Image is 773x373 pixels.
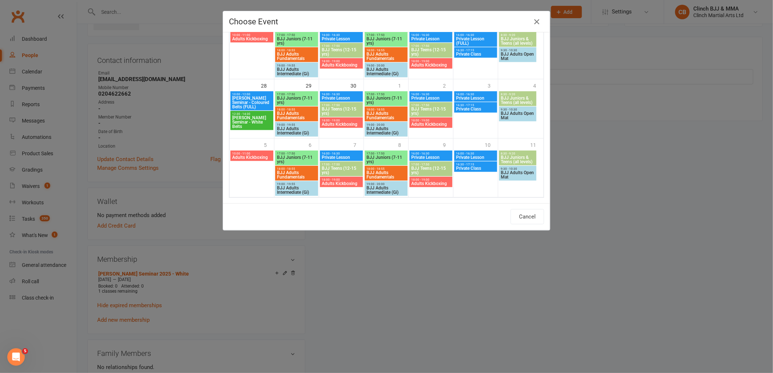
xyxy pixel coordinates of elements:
[456,155,496,160] span: Private Lesson
[232,93,272,96] span: 10:00 - 12:00
[456,152,496,155] span: 16:00 - 16:30
[500,108,535,111] span: 9:30 - 10:30
[366,67,406,76] span: BJJ Adults Intermediate (Gi)
[321,166,361,175] span: BJJ Teens (12-15 yrs)
[366,49,406,52] span: 18:00 - 18:55
[411,152,451,155] span: 16:00 - 16:30
[7,348,25,366] iframe: Intercom live chat
[277,52,317,61] span: BJJ Adults Fundamentals
[511,209,544,224] button: Cancel
[500,33,535,37] span: 8:30 - 9:20
[321,107,361,116] span: BJJ Teens (12-15 yrs)
[366,33,406,37] span: 17:00 - 17:50
[411,63,451,67] span: Adults Kickboxing
[232,37,272,41] span: Adults Kickboxing
[366,52,406,61] span: BJJ Adults Fundamentals
[277,152,317,155] span: 17:00 - 17:50
[277,127,317,135] span: BJJ Adults Intermediate (Gi)
[500,52,535,61] span: BJJ Adults Open Mat
[411,166,451,175] span: BJJ Teens (12-15 yrs)
[500,93,535,96] span: 8:30 - 9:20
[277,171,317,179] span: BJJ Adults Fundamentals
[411,93,451,96] span: 16:00 - 16:30
[411,48,451,56] span: BJJ Teens (12-15 yrs)
[277,67,317,76] span: BJJ Adults Intermediate (Gi)
[398,139,408,151] div: 8
[264,139,274,151] div: 5
[411,37,451,41] span: Private Lesson
[277,108,317,111] span: 18:00 - 18:55
[411,44,451,48] span: 17:00 - 17:50
[456,37,496,45] span: Private Lesson (FULL)
[456,107,496,111] span: Private Class
[533,79,543,91] div: 4
[321,122,361,127] span: Adults Kickboxing
[321,96,361,100] span: Private Lesson
[456,166,496,171] span: Private Class
[261,79,274,91] div: 28
[411,119,451,122] span: 18:00 - 19:00
[500,155,535,164] span: BJJ Juniors & Teens (all levels)
[366,186,406,194] span: BJJ Adults Intermediate (Gi)
[277,96,317,105] span: BJJ Juniors (7-11 yrs)
[277,64,317,67] span: 19:00 - 19:55
[366,111,406,120] span: BJJ Adults Fundamentals
[500,167,535,171] span: 9:30 - 10:30
[350,79,364,91] div: 30
[321,181,361,186] span: Adults Kickboxing
[232,152,272,155] span: 10:00 - 11:00
[500,152,535,155] span: 8:30 - 9:20
[277,155,317,164] span: BJJ Juniors (7-11 yrs)
[500,37,535,45] span: BJJ Juniors & Teens (all levels)
[366,37,406,45] span: BJJ Juniors (7-11 yrs)
[530,139,543,151] div: 11
[411,181,451,186] span: Adults Kickboxing
[232,112,272,116] span: 12:30 - 14:30
[321,178,361,181] span: 18:00 - 19:00
[500,171,535,179] span: BJJ Adults Open Mat
[22,348,28,354] span: 5
[456,52,496,56] span: Private Class
[500,49,535,52] span: 9:30 - 10:30
[353,139,364,151] div: 7
[277,93,317,96] span: 17:00 - 17:50
[321,152,361,155] span: 16:00 - 16:30
[411,96,451,100] span: Private Lesson
[411,122,451,127] span: Adults Kickboxing
[232,96,272,109] span: [PERSON_NAME] Seminar - Coloured Belts (FULL)
[456,104,496,107] span: 16:30 - 17:15
[321,119,361,122] span: 18:00 - 19:00
[456,93,496,96] span: 16:00 - 16:30
[443,79,453,91] div: 2
[277,33,317,37] span: 17:00 - 17:50
[398,79,408,91] div: 1
[277,37,317,45] span: BJJ Juniors (7-11 yrs)
[321,37,361,41] span: Private Lesson
[411,104,451,107] span: 17:00 - 17:50
[321,60,361,63] span: 18:00 - 19:00
[277,123,317,127] span: 19:00 - 19:55
[366,167,406,171] span: 18:00 - 18:55
[277,167,317,171] span: 18:00 - 18:55
[309,139,319,151] div: 6
[411,60,451,63] span: 18:00 - 19:00
[321,163,361,166] span: 17:00 - 17:50
[500,96,535,105] span: BJJ Juniors & Teens (all levels)
[232,116,272,129] span: [PERSON_NAME] Seminar - White Belts
[366,108,406,111] span: 18:00 - 18:55
[366,64,406,67] span: 19:00 - 20:00
[443,139,453,151] div: 9
[232,33,272,37] span: 10:00 - 11:00
[366,155,406,164] span: BJJ Juniors (7-11 yrs)
[366,123,406,127] span: 19:00 - 20:00
[456,49,496,52] span: 16:30 - 17:15
[411,107,451,116] span: BJJ Teens (12-15 yrs)
[366,96,406,105] span: BJJ Juniors (7-11 yrs)
[321,104,361,107] span: 17:00 - 17:50
[456,96,496,100] span: Private Lesson
[500,111,535,120] span: BJJ Adults Open Mat
[531,16,543,28] button: Close
[321,33,361,37] span: 16:00 - 16:30
[366,93,406,96] span: 17:00 - 17:50
[321,93,361,96] span: 16:00 - 16:30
